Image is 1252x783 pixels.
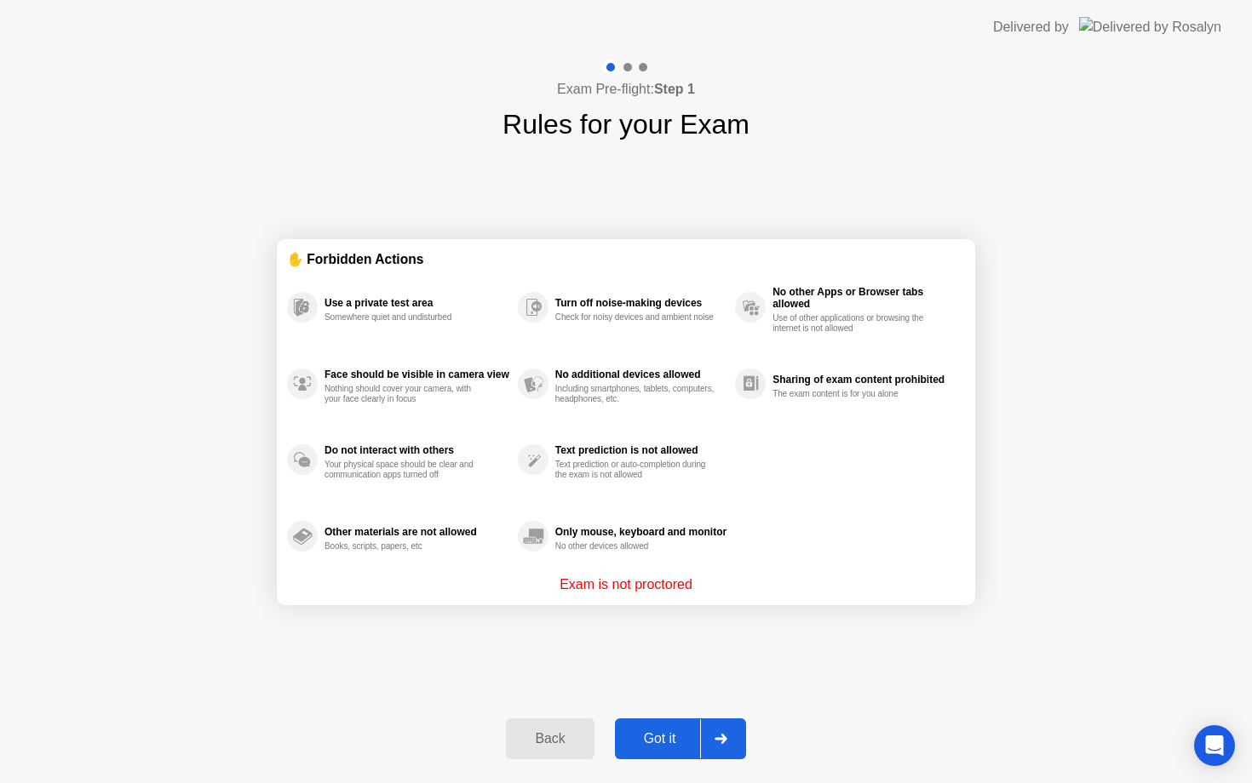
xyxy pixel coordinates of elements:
[324,460,485,480] div: Your physical space should be clear and communication apps turned off
[772,374,956,386] div: Sharing of exam content prohibited
[555,460,716,480] div: Text prediction or auto-completion during the exam is not allowed
[324,312,485,323] div: Somewhere quiet and undisturbed
[654,82,695,96] b: Step 1
[324,297,509,309] div: Use a private test area
[555,541,716,552] div: No other devices allowed
[560,574,692,595] p: Exam is not proctored
[511,731,589,746] div: Back
[555,384,716,404] div: Including smartphones, tablets, computers, headphones, etc.
[555,444,727,456] div: Text prediction is not allowed
[772,389,933,399] div: The exam content is for you alone
[287,249,965,269] div: ✋ Forbidden Actions
[503,104,749,145] h1: Rules for your Exam
[555,369,727,380] div: No additional devices allowed
[557,79,695,100] h4: Exam Pre-flight:
[555,297,727,309] div: Turn off noise-making devices
[1194,725,1235,766] div: Open Intercom Messenger
[993,17,1069,37] div: Delivered by
[772,313,933,334] div: Use of other applications or browsing the internet is not allowed
[555,312,716,323] div: Check for noisy devices and ambient noise
[506,718,594,759] button: Back
[615,718,746,759] button: Got it
[324,444,509,456] div: Do not interact with others
[555,526,727,538] div: Only mouse, keyboard and monitor
[620,731,700,746] div: Got it
[324,526,509,538] div: Other materials are not allowed
[324,384,485,404] div: Nothing should cover your camera, with your face clearly in focus
[1079,17,1221,37] img: Delivered by Rosalyn
[324,541,485,552] div: Books, scripts, papers, etc
[324,369,509,380] div: Face should be visible in camera view
[772,286,956,310] div: No other Apps or Browser tabs allowed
